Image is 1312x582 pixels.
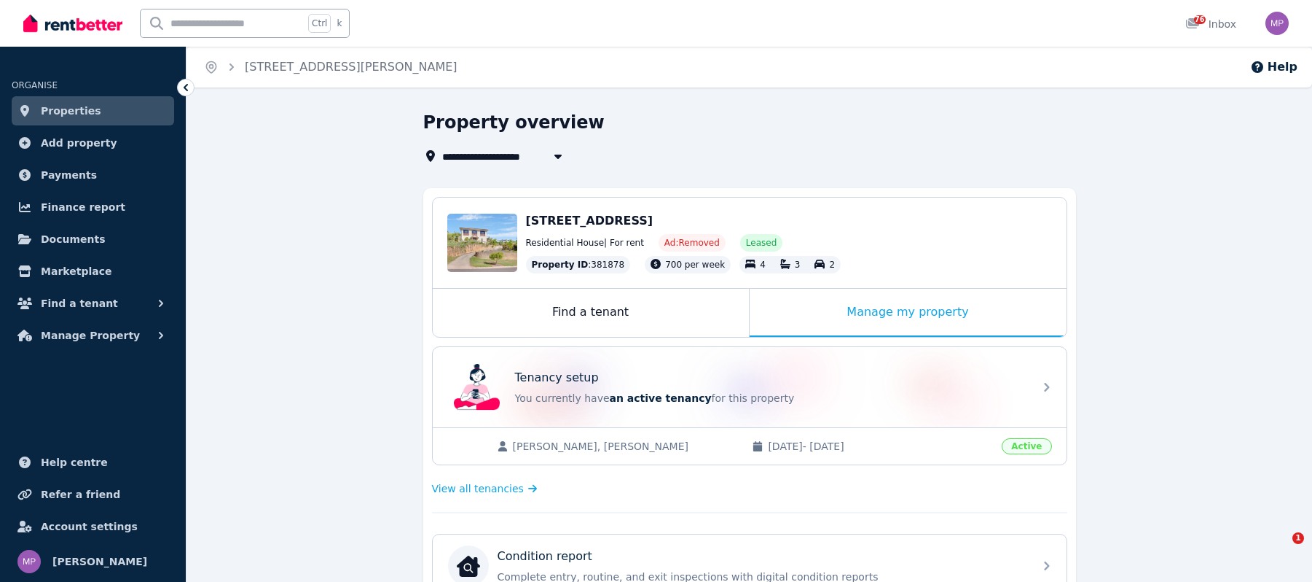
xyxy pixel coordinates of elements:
img: Mohammad Parvez [17,550,41,573]
a: Add property [12,128,174,158]
a: Payments [12,160,174,190]
span: 700 per week [665,260,725,270]
span: Marketplace [41,263,111,280]
span: 1 [1292,532,1304,544]
a: Account settings [12,512,174,541]
div: Find a tenant [433,289,749,337]
img: Tenancy setup [454,364,500,411]
span: Property ID [532,259,589,271]
div: Manage my property [750,289,1067,337]
a: View all tenancies [432,481,538,496]
a: Properties [12,96,174,125]
p: Tenancy setup [515,369,599,387]
span: Finance report [41,198,125,216]
a: Help centre [12,448,174,477]
p: You currently have for this property [515,391,1025,406]
span: 4 [760,260,766,270]
span: Ad: Removed [664,237,720,249]
span: 2 [829,260,835,270]
span: View all tenancies [432,481,524,496]
img: Mohammad Parvez [1265,12,1289,35]
span: Manage Property [41,327,140,344]
a: Finance report [12,193,174,222]
a: [STREET_ADDRESS][PERSON_NAME] [245,60,457,74]
span: ORGANISE [12,80,58,90]
span: Refer a friend [41,486,120,503]
div: : 381878 [526,256,631,273]
span: Find a tenant [41,295,118,312]
a: Documents [12,225,174,254]
span: Payments [41,166,97,184]
iframe: Intercom live chat [1262,532,1297,567]
span: Account settings [41,518,138,535]
span: an active tenancy [610,392,712,404]
a: Refer a friend [12,480,174,509]
span: [PERSON_NAME] [52,553,147,570]
a: Marketplace [12,257,174,286]
span: Properties [41,102,101,120]
span: Add property [41,134,117,152]
nav: Breadcrumb [186,47,475,88]
button: Find a tenant [12,289,174,318]
span: Ctrl [308,14,331,33]
span: k [337,18,342,29]
h1: Property overview [423,111,605,134]
span: 3 [795,260,801,270]
div: Inbox [1185,17,1236,31]
span: Active [1002,438,1051,454]
span: Leased [746,237,777,249]
span: Help centre [41,454,108,471]
a: Tenancy setupTenancy setupYou currently havean active tenancyfor this property [433,347,1067,427]
span: Documents [41,230,106,248]
span: Residential House | For rent [526,237,644,249]
span: [STREET_ADDRESS] [526,214,653,228]
img: Condition report [457,554,480,578]
button: Help [1250,58,1297,76]
img: RentBetter [23,12,122,34]
button: Manage Property [12,321,174,350]
p: Condition report [498,548,592,565]
span: 76 [1194,15,1206,24]
span: [PERSON_NAME], [PERSON_NAME] [513,439,738,454]
span: [DATE] - [DATE] [768,439,993,454]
